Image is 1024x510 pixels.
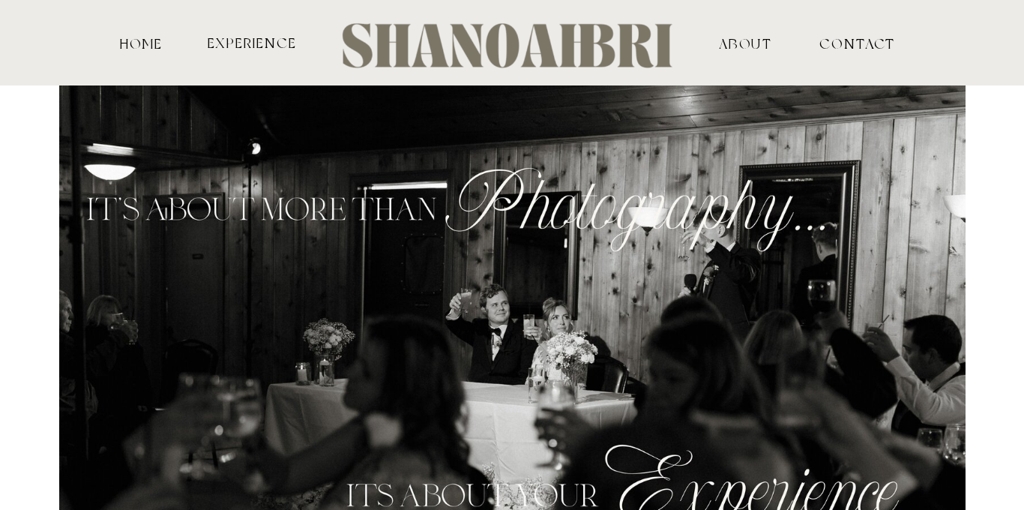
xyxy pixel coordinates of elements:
[819,36,870,49] a: contact
[117,36,166,49] a: HOME
[205,35,298,49] a: experience
[672,36,819,49] a: ABOUT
